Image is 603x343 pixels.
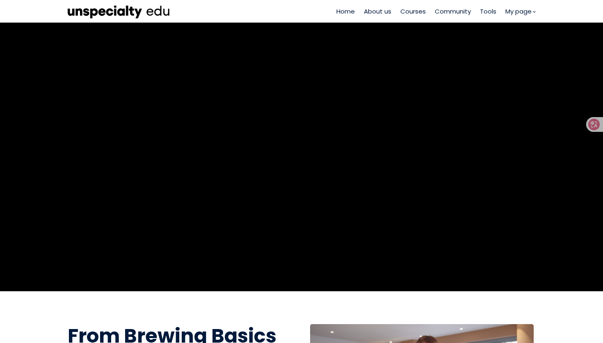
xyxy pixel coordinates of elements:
a: Tools [480,7,496,16]
a: About us [364,7,391,16]
a: My page [505,7,535,16]
span: My page [505,7,532,16]
a: Home [336,7,355,16]
a: Community [435,7,471,16]
img: ec8cb47d53a36d742fcbd71bcb90b6e6.png [68,4,170,19]
a: Courses [400,7,426,16]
